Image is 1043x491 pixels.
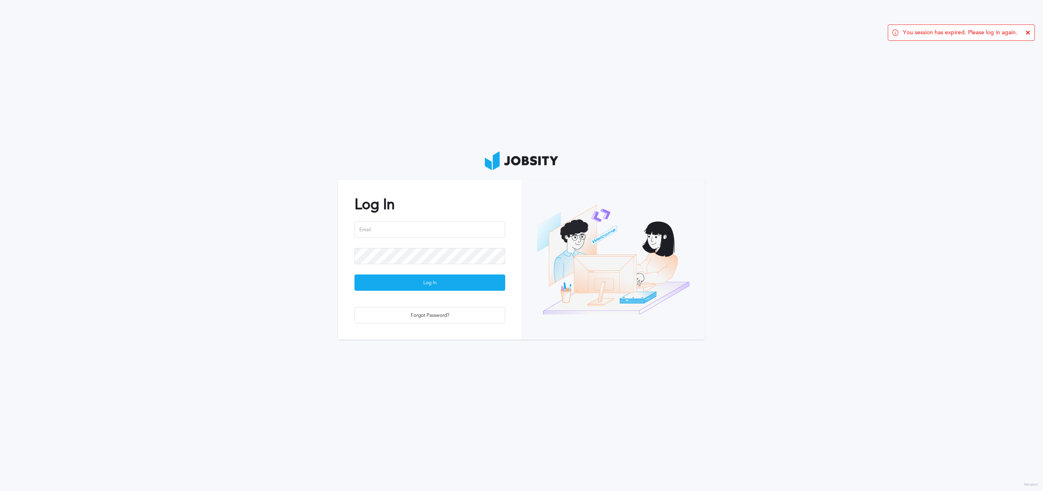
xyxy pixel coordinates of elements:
[1024,482,1039,487] label: Version:
[354,274,505,291] button: Log In
[355,275,505,291] div: Log In
[354,196,505,213] h2: Log In
[903,29,1017,36] span: You session has expired. Please log in again.
[355,307,505,324] div: Forgot Password?
[354,307,505,323] button: Forgot Password?
[354,221,505,238] input: Email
